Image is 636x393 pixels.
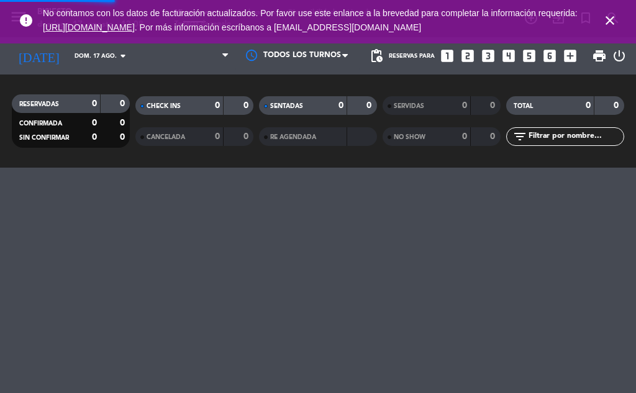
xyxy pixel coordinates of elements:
[394,134,425,140] span: NO SHOW
[9,43,68,68] i: [DATE]
[366,101,374,110] strong: 0
[243,101,251,110] strong: 0
[592,48,607,63] span: print
[92,133,97,142] strong: 0
[19,135,69,141] span: SIN CONFIRMAR
[462,101,467,110] strong: 0
[389,53,435,60] span: Reservas para
[19,120,62,127] span: CONFIRMADA
[19,101,59,107] span: RESERVADAS
[490,132,497,141] strong: 0
[527,130,624,143] input: Filtrar por nombre...
[480,48,496,64] i: looks_3
[586,101,591,110] strong: 0
[612,48,627,63] i: power_settings_new
[215,101,220,110] strong: 0
[462,132,467,141] strong: 0
[270,134,316,140] span: RE AGENDADA
[602,13,617,28] i: close
[243,132,251,141] strong: 0
[512,129,527,144] i: filter_list
[338,101,343,110] strong: 0
[369,48,384,63] span: pending_actions
[147,134,185,140] span: CANCELADA
[521,48,537,64] i: looks_5
[92,119,97,127] strong: 0
[19,13,34,28] i: error
[394,103,424,109] span: SERVIDAS
[215,132,220,141] strong: 0
[120,99,127,108] strong: 0
[270,103,303,109] span: SENTADAS
[120,133,127,142] strong: 0
[514,103,533,109] span: TOTAL
[135,22,421,32] a: . Por más información escríbanos a [EMAIL_ADDRESS][DOMAIN_NAME]
[542,48,558,64] i: looks_6
[614,101,621,110] strong: 0
[490,101,497,110] strong: 0
[439,48,455,64] i: looks_one
[92,99,97,108] strong: 0
[147,103,181,109] span: CHECK INS
[562,48,578,64] i: add_box
[116,48,130,63] i: arrow_drop_down
[120,119,127,127] strong: 0
[612,37,627,75] div: LOG OUT
[501,48,517,64] i: looks_4
[43,8,578,32] span: No contamos con los datos de facturación actualizados. Por favor use este enlance a la brevedad p...
[43,22,135,32] a: [URL][DOMAIN_NAME]
[460,48,476,64] i: looks_two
